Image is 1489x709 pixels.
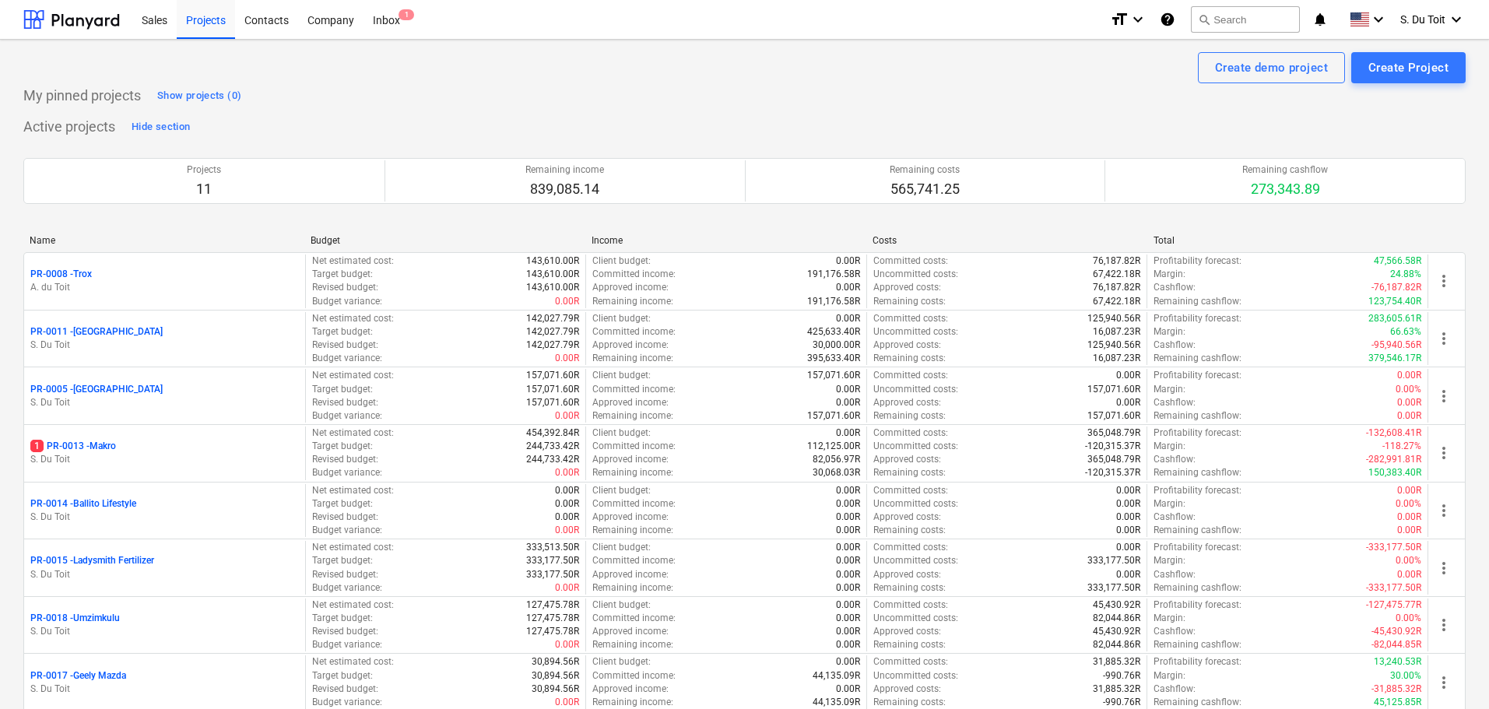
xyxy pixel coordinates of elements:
[312,466,382,479] p: Budget variance :
[30,625,299,638] p: S. Du Toit
[1154,598,1241,612] p: Profitability forecast :
[592,497,676,511] p: Committed income :
[873,655,948,669] p: Committed costs :
[873,484,948,497] p: Committed costs :
[526,268,579,281] p: 143,610.00R
[1087,312,1140,325] p: 125,940.56R
[836,484,860,497] p: 0.00R
[1447,10,1466,29] i: keyboard_arrow_down
[312,568,378,581] p: Revised budget :
[1154,524,1241,537] p: Remaining cashflow :
[1435,559,1453,577] span: more_vert
[1198,52,1345,83] button: Create demo project
[592,268,676,281] p: Committed income :
[1397,484,1421,497] p: 0.00R
[30,554,299,581] div: PR-0015 -Ladysmith FertilizerS. Du Toit
[836,655,860,669] p: 0.00R
[526,426,579,440] p: 454,392.84R
[1191,6,1300,33] button: Search
[1116,396,1140,409] p: 0.00R
[1366,426,1421,440] p: -132,608.41R
[873,281,941,294] p: Approved costs :
[30,339,299,352] p: S. Du Toit
[813,339,860,352] p: 30,000.00R
[312,352,382,365] p: Budget variance :
[1154,352,1241,365] p: Remaining cashflow :
[1242,180,1328,198] p: 273,343.89
[1400,13,1445,26] span: S. Du Toit
[873,581,946,595] p: Remaining costs :
[30,453,299,466] p: S. Du Toit
[873,352,946,365] p: Remaining costs :
[1154,339,1196,352] p: Cashflow :
[873,638,946,651] p: Remaining costs :
[1396,497,1421,511] p: 0.00%
[1366,453,1421,466] p: -282,991.81R
[1374,254,1421,268] p: 47,566.58R
[1093,295,1140,308] p: 67,422.18R
[592,554,676,567] p: Committed income :
[23,86,141,105] p: My pinned projects
[30,440,44,452] span: 1
[312,453,378,466] p: Revised budget :
[526,568,579,581] p: 333,177.50R
[1368,295,1421,308] p: 123,754.40R
[1390,268,1421,281] p: 24.88%
[592,281,669,294] p: Approved income :
[1396,554,1421,567] p: 0.00%
[30,383,163,396] p: PR-0005 - [GEOGRAPHIC_DATA]
[132,118,190,136] div: Hide section
[836,625,860,638] p: 0.00R
[526,369,579,382] p: 157,071.60R
[312,541,394,554] p: Net estimated cost :
[1371,339,1421,352] p: -95,940.56R
[30,669,299,696] div: PR-0017 -Geely MazdaS. Du Toit
[30,612,299,638] div: PR-0018 -UmzimkuluS. Du Toit
[1154,440,1185,453] p: Margin :
[873,369,948,382] p: Committed costs :
[1116,497,1140,511] p: 0.00R
[1396,612,1421,625] p: 0.00%
[312,312,394,325] p: Net estimated cost :
[1397,409,1421,423] p: 0.00R
[1435,272,1453,290] span: more_vert
[312,409,382,423] p: Budget variance :
[30,396,299,409] p: S. Du Toit
[592,339,669,352] p: Approved income :
[525,163,604,177] p: Remaining income
[873,268,958,281] p: Uncommitted costs :
[312,295,382,308] p: Budget variance :
[526,339,579,352] p: 142,027.79R
[807,325,860,339] p: 425,633.40R
[312,268,373,281] p: Target budget :
[1116,484,1140,497] p: 0.00R
[592,524,673,537] p: Remaining income :
[1093,638,1140,651] p: 82,044.86R
[873,625,941,638] p: Approved costs :
[1093,254,1140,268] p: 76,187.82R
[312,598,394,612] p: Net estimated cost :
[1110,10,1129,29] i: format_size
[1154,581,1241,595] p: Remaining cashflow :
[1397,511,1421,524] p: 0.00R
[1154,383,1185,396] p: Margin :
[890,163,960,177] p: Remaining costs
[592,235,860,246] div: Income
[1093,625,1140,638] p: 45,430.92R
[1154,511,1196,524] p: Cashflow :
[1396,383,1421,396] p: 0.00%
[555,524,579,537] p: 0.00R
[532,655,579,669] p: 30,894.56R
[592,295,673,308] p: Remaining income :
[1435,329,1453,348] span: more_vert
[1154,312,1241,325] p: Profitability forecast :
[30,440,116,453] p: PR-0013 - Makro
[1368,466,1421,479] p: 150,383.40R
[1154,638,1241,651] p: Remaining cashflow :
[30,268,299,294] div: PR-0008 -TroxA. du Toit
[873,598,948,612] p: Committed costs :
[312,612,373,625] p: Target budget :
[312,325,373,339] p: Target budget :
[1435,673,1453,692] span: more_vert
[1154,554,1185,567] p: Margin :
